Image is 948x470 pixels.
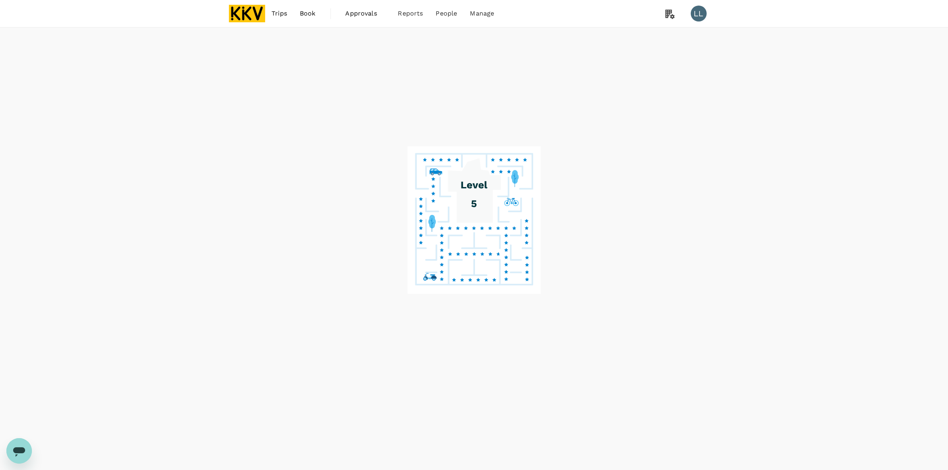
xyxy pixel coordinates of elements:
[398,9,423,18] span: Reports
[300,9,316,18] span: Book
[436,9,457,18] span: People
[272,9,287,18] span: Trips
[470,9,494,18] span: Manage
[346,9,385,18] span: Approvals
[6,438,32,464] iframe: Button to launch messaging window
[691,6,707,21] div: LL
[229,5,266,22] img: KKV Supply Chain Sdn Bhd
